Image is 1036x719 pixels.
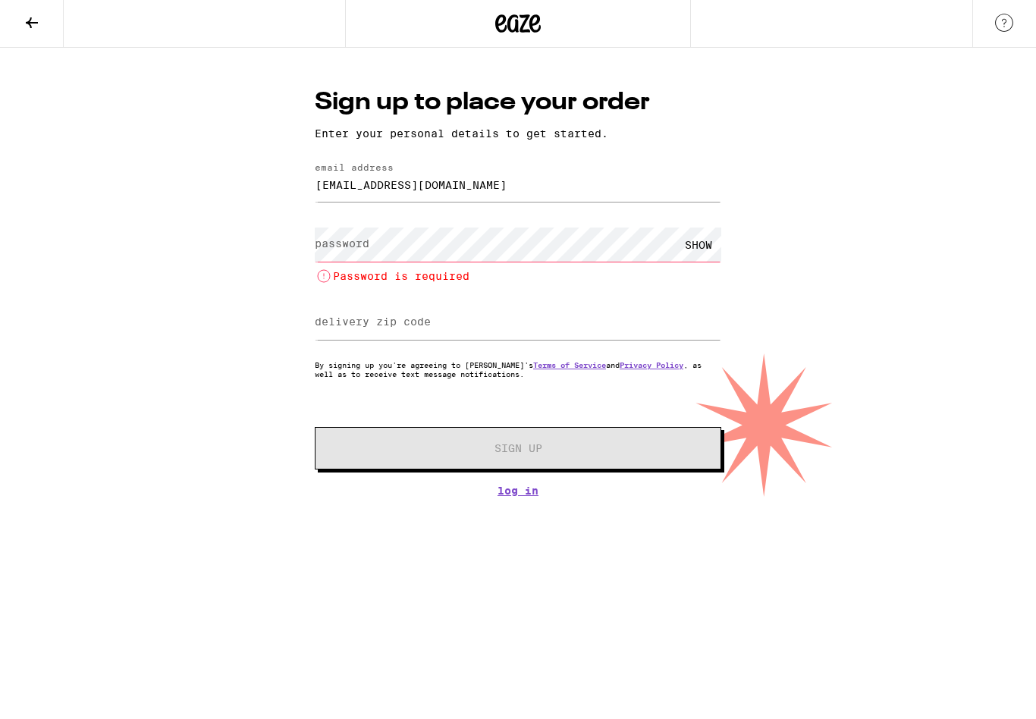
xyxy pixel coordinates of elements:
[315,238,369,250] label: password
[9,11,109,23] span: Hi. Need any help?
[620,361,683,370] a: Privacy Policy
[676,228,721,262] div: SHOW
[315,268,721,286] li: Password is required
[315,428,721,470] button: Sign Up
[315,306,721,341] input: delivery zip code
[315,168,721,203] input: email address
[315,128,721,140] p: Enter your personal details to get started.
[315,485,721,498] a: Log In
[494,444,542,454] span: Sign Up
[315,361,721,379] p: By signing up you're agreeing to [PERSON_NAME]'s and , as well as to receive text message notific...
[315,163,394,173] label: email address
[533,361,606,370] a: Terms of Service
[315,86,721,121] h1: Sign up to place your order
[315,316,431,328] label: delivery zip code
